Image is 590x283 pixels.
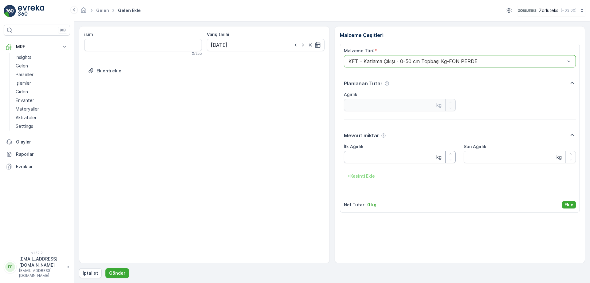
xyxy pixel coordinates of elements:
label: Varış tarihi [207,32,229,37]
a: Envanter [13,96,70,105]
p: Planlanan Tutar [344,80,383,87]
p: kg [436,153,442,161]
p: Insights [16,54,31,60]
p: Ekle [564,202,573,208]
label: İlk Ağırlık [344,144,364,149]
a: Olaylar [4,136,70,148]
p: Raporlar [16,151,68,157]
div: Yardım Araç İkonu [381,133,386,138]
p: 0 / 255 [192,51,202,56]
p: Evraklar [16,164,68,170]
p: Malzeme Çeşitleri [340,31,580,39]
a: Insights [13,53,70,62]
p: Gönder [109,270,125,276]
p: Net Tutar : [344,202,366,208]
p: Envanter [16,97,34,103]
a: Evraklar [4,160,70,173]
button: MRF [4,41,70,53]
span: v 1.52.2 [4,251,70,255]
div: Yardım Araç İkonu [384,81,389,86]
a: Giden [13,87,70,96]
input: dd/mm/yyyy [207,39,324,51]
p: Giden [16,89,28,95]
label: Son Ağırlık [464,144,486,149]
button: Dosya Yükle [84,66,125,76]
label: isim [84,32,93,37]
p: Parseller [16,71,33,78]
p: Eklenti ekle [96,68,121,74]
p: [EMAIL_ADDRESS][DOMAIN_NAME] [19,256,64,268]
button: Gönder [105,268,129,278]
p: Settings [16,123,33,129]
p: Materyaller [16,106,39,112]
p: 0 kg [367,202,376,208]
p: [EMAIL_ADDRESS][DOMAIN_NAME] [19,268,64,278]
a: Raporlar [4,148,70,160]
a: Gelen [13,62,70,70]
p: ( +03:00 ) [561,8,576,13]
p: Aktiviteler [16,115,37,121]
p: ⌘B [60,28,66,33]
p: Mevcut miktar [344,132,379,139]
p: MRF [16,44,58,50]
p: kg [557,153,562,161]
label: Ağırlık [344,92,357,97]
p: Gelen [16,63,28,69]
a: Aktiviteler [13,113,70,122]
a: Materyaller [13,105,70,113]
p: İptal et [83,270,98,276]
img: logo_light-DOdMpM7g.png [18,5,44,17]
img: logo [4,5,16,17]
p: İşlemler [16,80,31,86]
p: Olaylar [16,139,68,145]
p: + Kesinti Ekle [348,173,375,179]
a: Gelen [96,8,109,13]
div: EE [5,262,15,272]
button: Zorluteks(+03:00) [518,5,585,16]
button: +Kesinti Ekle [344,171,379,181]
a: Ana Sayfa [80,9,87,14]
p: kg [436,101,442,109]
button: Ekle [562,201,576,208]
p: Zorluteks [539,7,558,14]
button: İptal et [79,268,102,278]
span: Gelen ekle [117,7,142,14]
a: Settings [13,122,70,131]
a: Parseller [13,70,70,79]
img: 6-1-9-3_wQBzyll.png [518,7,537,14]
a: İşlemler [13,79,70,87]
button: EE[EMAIL_ADDRESS][DOMAIN_NAME][EMAIL_ADDRESS][DOMAIN_NAME] [4,256,70,278]
label: Malzeme Türü [344,48,375,53]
